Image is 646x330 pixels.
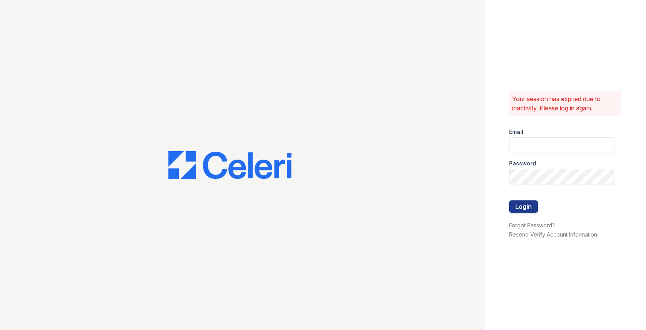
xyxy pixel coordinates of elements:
button: Login [509,200,538,213]
img: CE_Logo_Blue-a8612792a0a2168367f1c8372b55b34899dd931a85d93a1a3d3e32e68fde9ad4.png [168,151,291,179]
label: Password [509,160,536,167]
p: Your session has expired due to inactivity. Please log in again. [512,94,618,113]
label: Email [509,128,523,136]
a: Forgot Password? [509,222,555,228]
a: Resend Verify Account Information [509,231,597,238]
